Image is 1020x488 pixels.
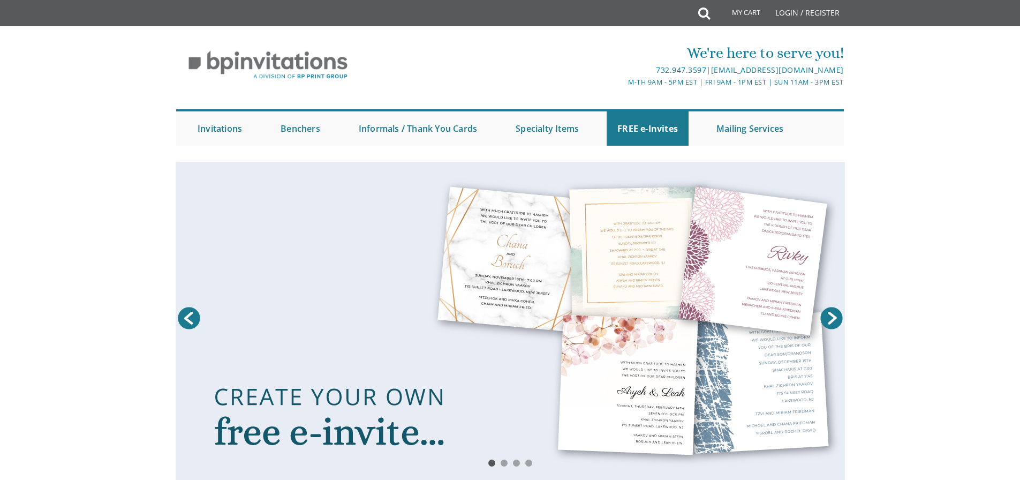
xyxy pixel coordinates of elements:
[399,42,844,64] div: We're here to serve you!
[399,64,844,77] div: |
[505,111,590,146] a: Specialty Items
[187,111,253,146] a: Invitations
[656,65,706,75] a: 732.947.3597
[709,1,768,28] a: My Cart
[399,77,844,88] div: M-Th 9am - 5pm EST | Fri 9am - 1pm EST | Sun 11am - 3pm EST
[706,111,794,146] a: Mailing Services
[607,111,689,146] a: FREE e-Invites
[818,305,845,332] a: Next
[176,305,202,332] a: Prev
[348,111,488,146] a: Informals / Thank You Cards
[711,65,844,75] a: [EMAIL_ADDRESS][DOMAIN_NAME]
[270,111,331,146] a: Benchers
[176,43,360,87] img: BP Invitation Loft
